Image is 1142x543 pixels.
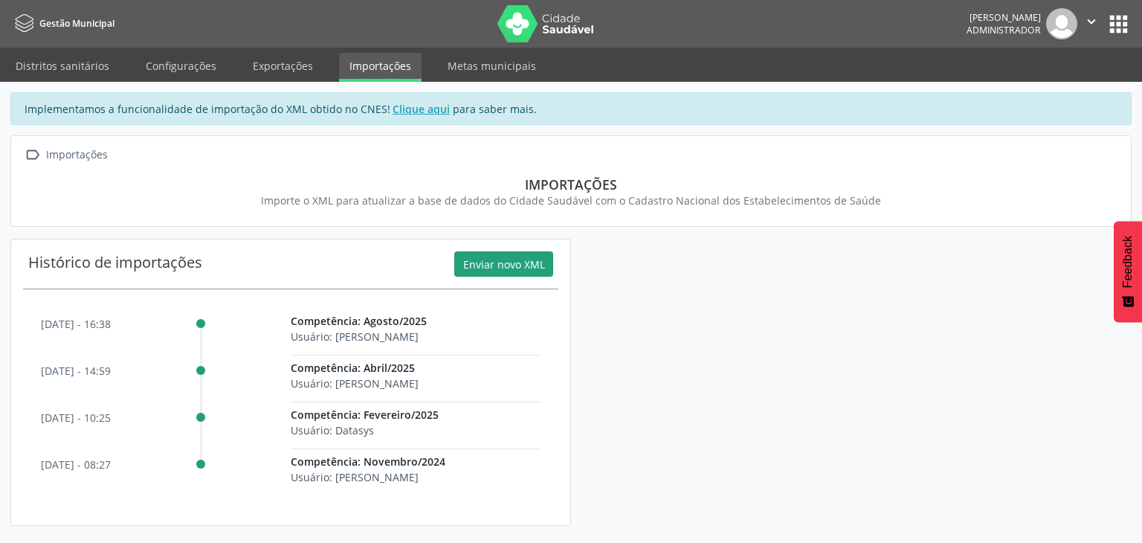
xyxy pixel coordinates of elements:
[291,313,541,329] p: Competência: Agosto/2025
[28,251,202,277] div: Histórico de importações
[41,363,111,379] p: [DATE] - 14:59
[291,423,374,437] span: Usuário: Datasys
[135,53,227,79] a: Configurações
[22,144,43,166] i: 
[41,316,111,332] p: [DATE] - 16:38
[1077,8,1106,39] button: 
[43,144,110,166] div: Importações
[967,24,1041,36] span: Administrador
[32,176,1110,193] div: Importações
[32,193,1110,208] div: Importe o XML para atualizar a base de dados do Cidade Saudável com o Cadastro Nacional dos Estab...
[393,102,450,116] u: Clique aqui
[291,407,541,422] p: Competência: Fevereiro/2025
[1083,13,1100,30] i: 
[437,53,546,79] a: Metas municipais
[291,330,419,344] span: Usuário: [PERSON_NAME]
[10,92,1132,125] div: Implementamos a funcionalidade de importação do XML obtido no CNES! para saber mais.
[41,410,111,425] p: [DATE] - 10:25
[39,17,114,30] span: Gestão Municipal
[10,11,114,36] a: Gestão Municipal
[291,360,541,376] p: Competência: Abril/2025
[291,376,419,391] span: Usuário: [PERSON_NAME]
[967,11,1041,24] div: [PERSON_NAME]
[22,144,110,166] a:  Importações
[242,53,323,79] a: Exportações
[1046,8,1077,39] img: img
[291,470,419,484] span: Usuário: [PERSON_NAME]
[454,251,553,277] button: Enviar novo XML
[339,53,422,82] a: Importações
[1121,236,1135,288] span: Feedback
[41,457,111,472] p: [DATE] - 08:27
[291,454,541,469] p: Competência: Novembro/2024
[390,101,453,117] a: Clique aqui
[5,53,120,79] a: Distritos sanitários
[1106,11,1132,37] button: apps
[1114,221,1142,322] button: Feedback - Mostrar pesquisa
